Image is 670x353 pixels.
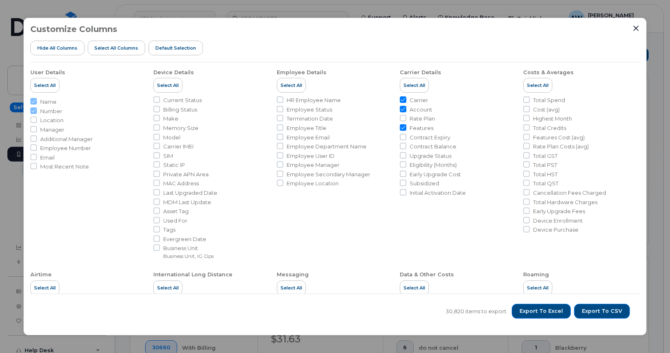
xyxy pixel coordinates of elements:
[40,154,55,162] span: Email
[287,143,367,150] span: Employee Department Name
[287,152,335,160] span: Employee User ID
[400,280,429,295] button: Select All
[163,180,199,187] span: MAC Address
[30,41,84,55] button: Hide All Columns
[410,106,432,114] span: Account
[163,143,194,150] span: Carrier IMEI
[163,96,202,104] span: Current Status
[533,207,585,215] span: Early Upgrade Fees
[632,25,640,32] button: Close
[410,180,439,187] span: Subsidized
[533,180,558,187] span: Total QST
[30,69,65,76] div: User Details
[523,69,574,76] div: Costs & Averages
[533,198,597,206] span: Total Hardware Charges
[277,78,306,93] button: Select All
[400,271,454,278] div: Data & Other Costs
[153,271,232,278] div: International Long Distance
[163,171,209,178] span: Private APN Area
[533,161,557,169] span: Total PST
[40,135,93,143] span: Additional Manager
[527,82,549,89] span: Select All
[157,285,179,291] span: Select All
[287,96,341,104] span: HR Employee Name
[533,189,606,197] span: Cancellation Fees Charged
[153,78,182,93] button: Select All
[163,124,198,132] span: Memory Size
[400,69,441,76] div: Carrier Details
[533,226,579,234] span: Device Purchase
[163,226,175,234] span: Tags
[155,45,196,51] span: Default Selection
[403,285,425,291] span: Select All
[40,126,64,134] span: Manager
[287,106,332,114] span: Employee Status
[533,143,589,150] span: Rate Plan Costs (avg)
[512,304,571,319] button: Export to Excel
[37,45,77,51] span: Hide All Columns
[40,98,57,106] span: Name
[287,134,330,141] span: Employee Email
[163,244,214,252] span: Business Unit
[410,134,450,141] span: Contract Expiry
[277,280,306,295] button: Select All
[94,45,138,51] span: Select all Columns
[34,82,56,89] span: Select All
[163,207,189,215] span: Asset Tag
[280,82,302,89] span: Select All
[148,41,203,55] button: Default Selection
[287,171,370,178] span: Employee Secondary Manager
[280,285,302,291] span: Select All
[533,115,572,123] span: Highest Month
[527,285,549,291] span: Select All
[163,106,197,114] span: Billing Status
[163,134,180,141] span: Model
[287,180,339,187] span: Employee Location
[163,198,211,206] span: MDM Last Update
[153,280,182,295] button: Select All
[88,41,146,55] button: Select all Columns
[163,253,214,259] small: Business Unit, IG Ops
[153,69,194,76] div: Device Details
[533,217,583,225] span: Device Enrollment
[410,143,456,150] span: Contract Balance
[410,161,457,169] span: Eligibility (Months)
[287,124,326,132] span: Employee Title
[533,124,566,132] span: Total Credits
[410,115,435,123] span: Rate Plan
[30,25,117,34] h3: Customize Columns
[34,285,56,291] span: Select All
[410,152,451,160] span: Upgrade Status
[287,115,333,123] span: Termination Date
[277,69,326,76] div: Employee Details
[400,78,429,93] button: Select All
[523,271,549,278] div: Roaming
[533,134,585,141] span: Features Cost (avg)
[40,163,89,171] span: Most Recent Note
[30,271,52,278] div: Airtime
[523,78,552,93] button: Select All
[410,124,433,132] span: Features
[533,96,565,104] span: Total Spend
[574,304,630,319] button: Export to CSV
[163,161,185,169] span: Static IP
[163,235,206,243] span: Evergreen Date
[533,171,558,178] span: Total HST
[163,152,173,160] span: SIM
[410,96,428,104] span: Carrier
[287,161,340,169] span: Employee Manager
[533,106,560,114] span: Cost (avg)
[40,107,62,115] span: Number
[410,189,466,197] span: Initial Activation Date
[30,78,59,93] button: Select All
[403,82,425,89] span: Select All
[533,152,558,160] span: Total GST
[30,280,59,295] button: Select All
[157,82,179,89] span: Select All
[582,307,622,315] span: Export to CSV
[163,115,178,123] span: Make
[40,144,91,152] span: Employee Number
[277,271,309,278] div: Messaging
[163,217,187,225] span: Used For
[163,189,217,197] span: Last Upgraded Date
